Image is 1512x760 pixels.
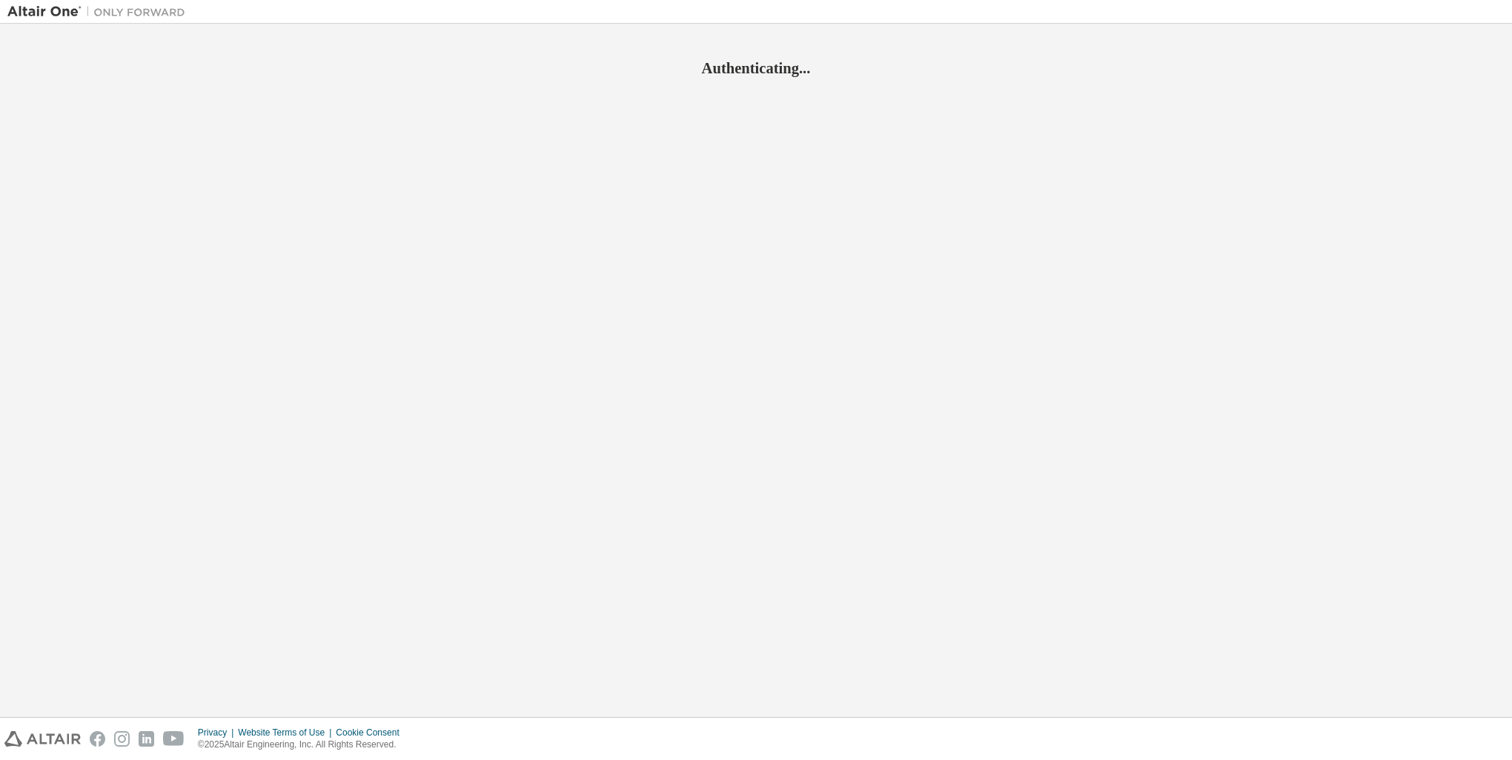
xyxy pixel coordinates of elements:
[198,727,238,739] div: Privacy
[7,4,193,19] img: Altair One
[163,731,185,747] img: youtube.svg
[7,59,1505,78] h2: Authenticating...
[114,731,130,747] img: instagram.svg
[139,731,154,747] img: linkedin.svg
[4,731,81,747] img: altair_logo.svg
[238,727,336,739] div: Website Terms of Use
[336,727,408,739] div: Cookie Consent
[90,731,105,747] img: facebook.svg
[198,739,408,751] p: © 2025 Altair Engineering, Inc. All Rights Reserved.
